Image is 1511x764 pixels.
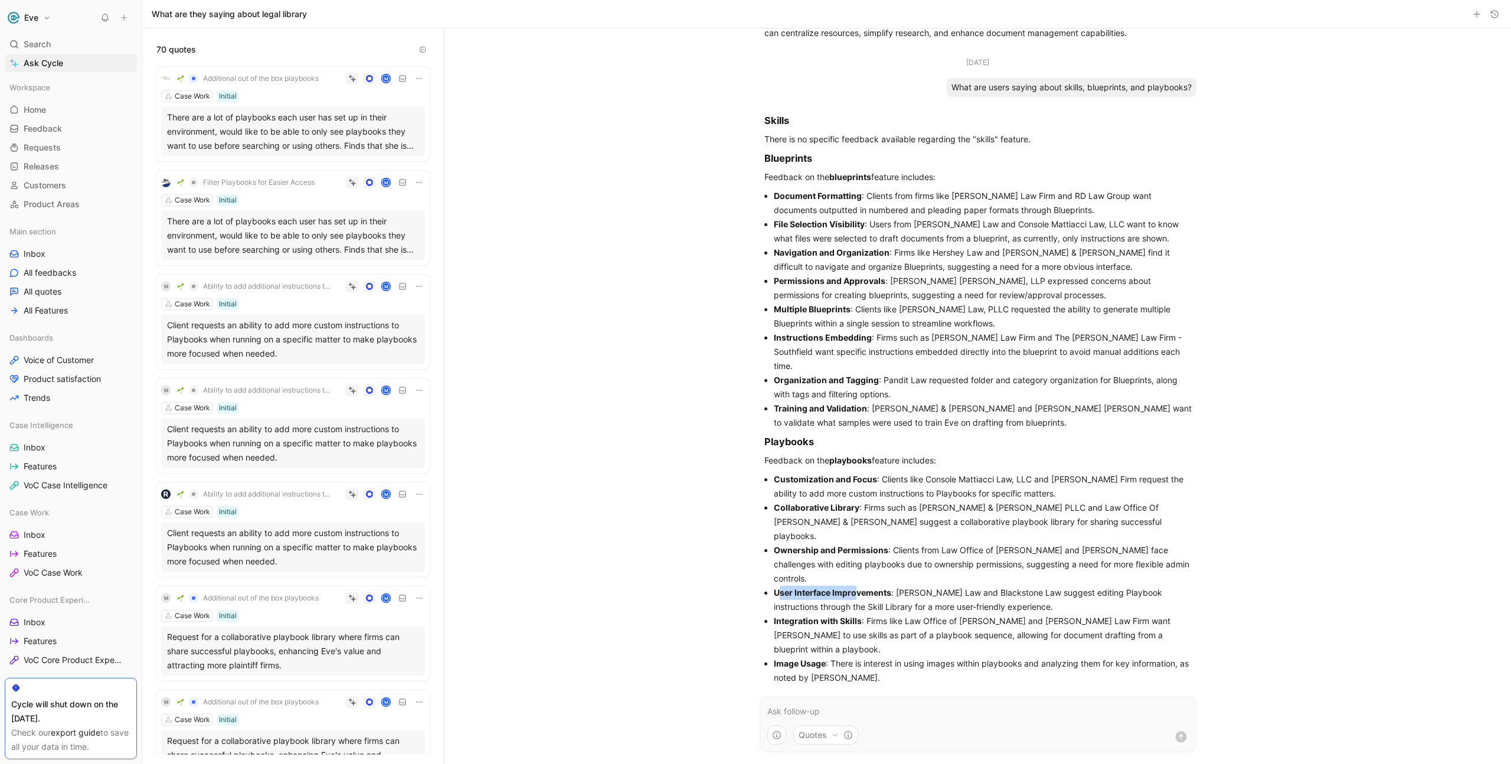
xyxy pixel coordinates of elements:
[24,198,80,210] span: Product Areas
[173,279,335,293] button: 🌱Ability to add additional instructions to a playbook when running.
[382,595,390,602] div: M
[9,226,56,237] span: Main section
[167,214,419,257] div: There are a lot of playbooks each user has set up in their environment, would like to be able to ...
[152,8,307,20] h1: What are they saying about legal library
[177,179,184,186] img: 🌱
[5,223,137,240] div: Main section
[774,403,867,413] strong: Training and Validation
[5,195,137,213] a: Product Areas
[9,594,90,606] span: Core Product Experience
[167,630,419,672] div: Request for a collaborative playbook library where firms can share successful playbooks, enhancin...
[5,283,137,301] a: All quotes
[203,697,319,707] span: Additional out of the box playbooks
[5,351,137,369] a: Voice of Customer
[24,654,122,666] span: VoC Core Product Experience
[5,545,137,563] a: Features
[774,543,1192,586] li: : Clients from Law Office of [PERSON_NAME] and [PERSON_NAME] face challenges with editing playboo...
[5,632,137,650] a: Features
[774,502,859,512] strong: Collaborative Library
[219,714,237,726] div: Initial
[203,489,331,499] span: Ability to add additional instructions to a playbook when running.
[167,422,419,465] div: Client requests an ability to add more custom instructions to Playbooks when running on a specifi...
[161,282,171,291] div: M
[51,727,100,737] a: export guide
[203,386,331,395] span: Ability to add additional instructions to a playbook when running.
[24,248,45,260] span: Inbox
[173,383,335,397] button: 🌱Ability to add additional instructions to a playbook when running.
[11,726,130,754] div: Check our to save all your data in time.
[5,245,137,263] a: Inbox
[774,658,826,668] strong: Image Usage
[173,175,319,190] button: 🌱Filter Playbooks for Easier Access
[24,12,38,23] h1: Eve
[219,90,237,102] div: Initial
[966,57,989,68] div: [DATE]
[5,223,137,319] div: Main sectionInboxAll feedbacksAll quotesAll Features
[774,472,1192,501] li: : Clients like Console Mattiacci Law, LLC and [PERSON_NAME] Firm request the ability to add more ...
[5,458,137,475] a: Features
[774,586,1192,614] li: : [PERSON_NAME] Law and Blackstone Law suggest editing Playbook instructions through the Skill Li...
[219,610,237,622] div: Initial
[161,386,171,395] div: M
[24,616,45,628] span: Inbox
[24,305,68,316] span: All Features
[175,506,210,518] div: Case Work
[24,392,50,404] span: Trends
[774,474,877,484] strong: Customization and Focus
[5,139,137,156] a: Requests
[24,354,94,366] span: Voice of Customer
[24,479,107,491] span: VoC Case Intelligence
[177,491,184,498] img: 🌱
[8,12,19,24] img: Eve
[774,304,851,314] strong: Multiple Blueprints
[774,219,865,229] strong: File Selection Visibility
[764,435,1192,449] h3: Playbooks
[175,610,210,622] div: Case Work
[5,35,137,53] div: Search
[5,177,137,194] a: Customers
[24,37,51,51] span: Search
[5,526,137,544] a: Inbox
[175,402,210,414] div: Case Work
[9,332,53,344] span: Dashboards
[24,104,46,116] span: Home
[219,298,237,310] div: Initial
[774,614,1192,657] li: : Firms like Law Office of [PERSON_NAME] and [PERSON_NAME] Law Firm want [PERSON_NAME] to use ski...
[774,189,1192,217] li: : Clients from firms like [PERSON_NAME] Law Firm and RD Law Group want documents outputted in num...
[382,179,390,187] div: M
[764,453,1192,468] p: Feedback on the feature includes:
[764,151,1192,165] h3: Blueprints
[9,419,73,431] span: Case Intelligence
[774,501,1192,543] li: : Firms such as [PERSON_NAME] & [PERSON_NAME] PLLC and Law Office Of [PERSON_NAME] & [PERSON_NAME...
[5,79,137,96] div: Workspace
[177,75,184,82] img: 🌱
[177,387,184,394] img: 🌱
[203,282,331,291] span: Ability to add additional instructions to a playbook when running.
[5,329,137,347] div: Dashboards
[829,172,871,182] strong: blueprints
[774,331,1192,373] li: : Firms such as [PERSON_NAME] Law Firm and The [PERSON_NAME] Law Firm - Southfield want specific ...
[24,548,57,560] span: Features
[5,504,137,582] div: Case WorkInboxFeaturesVoC Case Work
[203,74,319,83] span: Additional out of the box playbooks
[24,267,76,279] span: All feedbacks
[382,387,390,394] div: M
[177,283,184,290] img: 🌱
[5,476,137,494] a: VoC Case Intelligence
[24,373,101,385] span: Product satisfaction
[764,113,1192,128] h3: Skills
[764,132,1192,146] p: There is no specific feedback available regarding the "skills" feature.
[167,526,419,569] div: Client requests an ability to add more custom instructions to Playbooks when running on a specifi...
[774,246,1192,274] li: : Firms like Hershey Law and [PERSON_NAME] & [PERSON_NAME] find it difficult to navigate and orga...
[24,442,45,453] span: Inbox
[24,179,66,191] span: Customers
[5,613,137,631] a: Inbox
[167,318,419,361] div: Client requests an ability to add more custom instructions to Playbooks when running on a specifi...
[764,170,1192,184] p: Feedback on the feature includes:
[382,283,390,290] div: M
[5,504,137,521] div: Case Work
[793,726,858,745] button: Quotes
[175,714,210,726] div: Case Work
[774,191,862,201] strong: Document Formatting
[173,695,323,709] button: 🌱Additional out of the box playbooks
